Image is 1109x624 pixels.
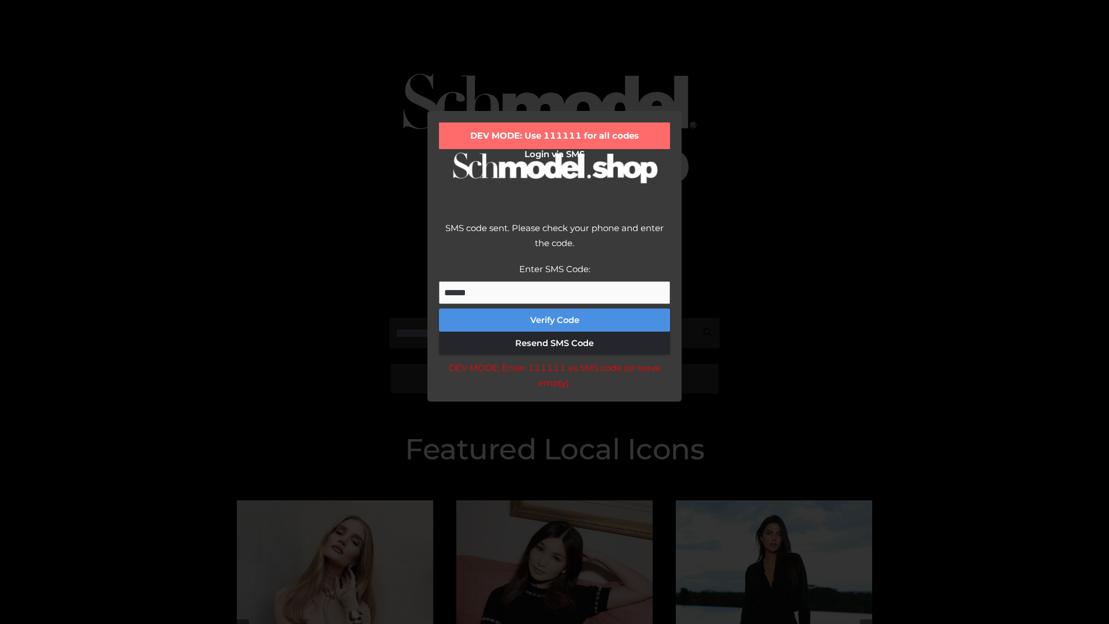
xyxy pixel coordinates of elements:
[439,221,670,262] div: SMS code sent. Please check your phone and enter the code.
[439,122,670,149] div: DEV MODE: Use 111111 for all codes
[439,309,670,332] button: Verify Code
[439,361,670,390] div: DEV MODE: Enter 111111 as SMS code (or leave empty).
[439,149,670,159] h2: Login via SMS
[519,263,590,274] label: Enter SMS Code:
[439,332,670,355] button: Resend SMS Code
